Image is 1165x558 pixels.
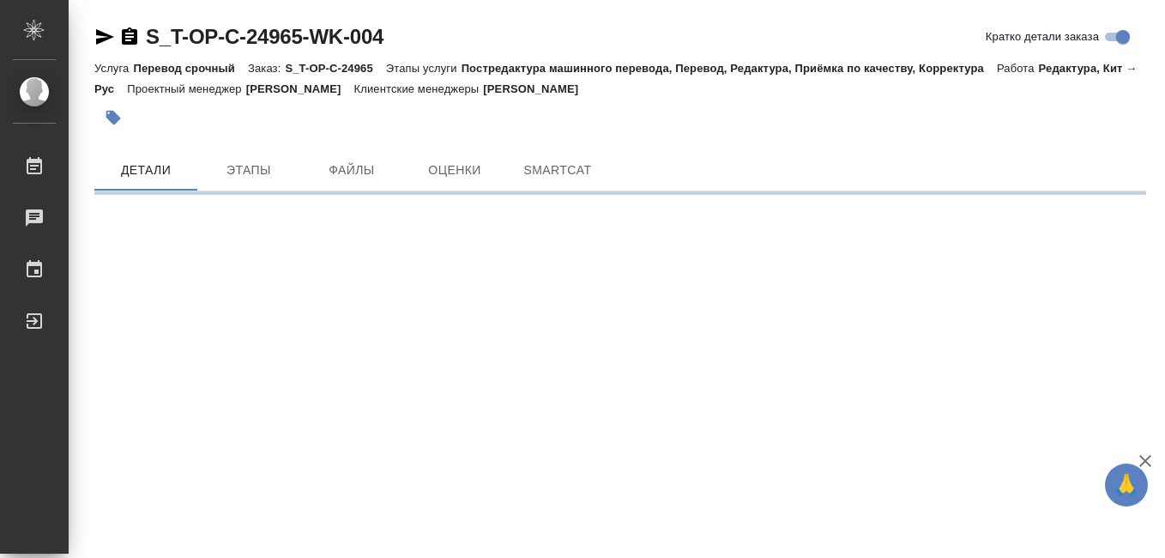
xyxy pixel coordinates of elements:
[285,62,385,75] p: S_T-OP-C-24965
[483,82,591,95] p: [PERSON_NAME]
[1112,467,1141,503] span: 🙏
[119,27,140,47] button: Скопировать ссылку
[311,160,393,181] span: Файлы
[105,160,187,181] span: Детали
[246,82,354,95] p: [PERSON_NAME]
[1105,464,1148,506] button: 🙏
[248,62,285,75] p: Заказ:
[146,25,383,48] a: S_T-OP-C-24965-WK-004
[386,62,462,75] p: Этапы услуги
[354,82,484,95] p: Клиентские менеджеры
[127,82,245,95] p: Проектный менеджер
[94,62,133,75] p: Услуга
[94,99,132,136] button: Добавить тэг
[986,28,1099,45] span: Кратко детали заказа
[133,62,248,75] p: Перевод срочный
[462,62,997,75] p: Постредактура машинного перевода, Перевод, Редактура, Приёмка по качеству, Корректура
[94,27,115,47] button: Скопировать ссылку для ЯМессенджера
[413,160,496,181] span: Оценки
[997,62,1039,75] p: Работа
[516,160,599,181] span: SmartCat
[208,160,290,181] span: Этапы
